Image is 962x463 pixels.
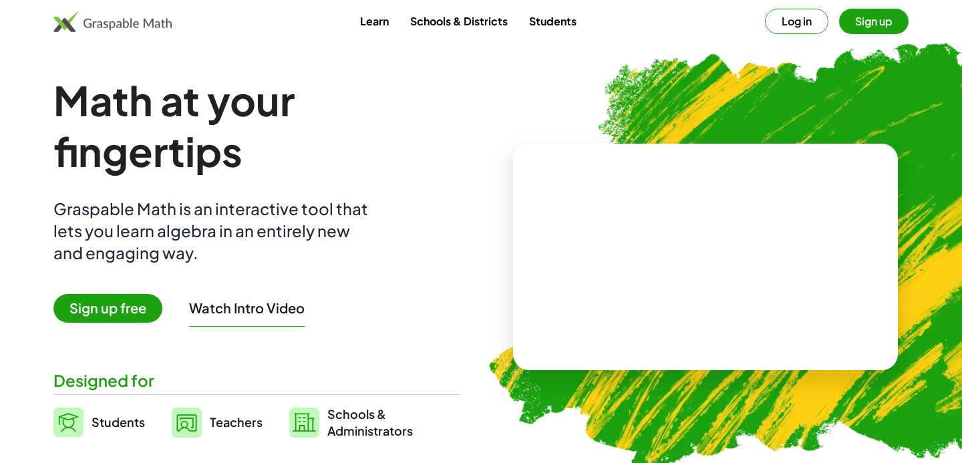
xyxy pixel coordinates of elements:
span: Teachers [210,414,263,430]
button: Watch Intro Video [189,299,305,317]
a: Schools & Districts [399,9,518,33]
img: svg%3e [172,408,202,438]
a: Students [518,9,587,33]
button: Sign up [839,9,909,34]
img: svg%3e [289,408,319,438]
span: Sign up free [53,294,162,323]
span: Schools & Administrators [327,406,413,439]
video: What is this? This is dynamic math notation. Dynamic math notation plays a central role in how Gr... [605,207,806,307]
button: Log in [765,9,828,34]
h1: Math at your fingertips [53,75,460,176]
div: Graspable Math is an interactive tool that lets you learn algebra in an entirely new and engaging... [53,198,374,264]
a: Students [53,406,145,439]
a: Learn [349,9,399,33]
span: Students [92,414,145,430]
a: Teachers [172,406,263,439]
a: Schools &Administrators [289,406,413,439]
img: svg%3e [53,408,84,437]
div: Designed for [53,369,460,392]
